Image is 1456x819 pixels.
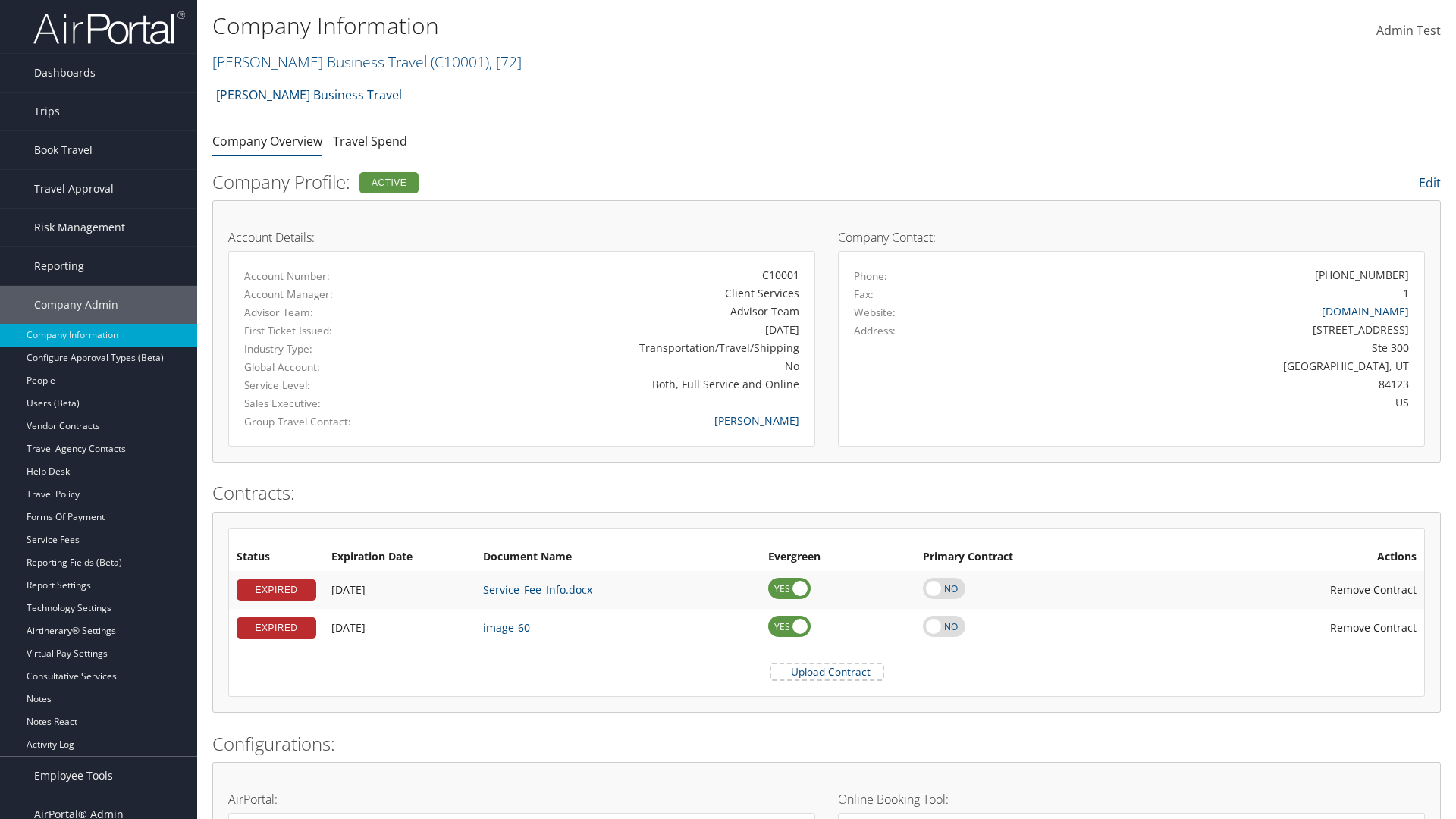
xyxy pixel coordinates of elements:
span: [DATE] [331,620,366,635]
h4: AirPortal: [228,793,815,805]
span: Trips [34,93,60,130]
span: Remove Contract [1330,620,1417,635]
span: Employee Tools [34,757,113,795]
label: First Ticket Issued: [244,323,414,338]
label: Address: [854,323,896,338]
div: EXPIRED [237,617,316,639]
label: Sales Executive: [244,396,414,411]
label: Account Number: [244,268,414,284]
a: Edit [1419,174,1441,191]
th: Document Name [475,544,761,571]
label: Service Level: [244,378,414,393]
span: Remove Contract [1330,582,1417,597]
th: Expiration Date [324,544,475,571]
div: No [437,358,799,374]
div: Client Services [437,285,799,301]
div: [STREET_ADDRESS] [999,322,1410,337]
a: image-60 [483,620,530,635]
h2: Contracts: [212,480,1441,506]
a: [DOMAIN_NAME] [1322,304,1409,318]
a: Company Overview [212,133,322,149]
span: , [ 72 ] [489,52,522,72]
span: Dashboards [34,54,96,92]
label: Industry Type: [244,341,414,356]
i: Remove Contract [1315,575,1330,604]
th: Evergreen [761,544,915,571]
div: Add/Edit Date [331,583,468,597]
span: Reporting [34,247,84,285]
label: Advisor Team: [244,305,414,320]
div: US [999,394,1410,410]
label: Group Travel Contact: [244,414,414,429]
div: Transportation/Travel/Shipping [437,340,799,356]
div: Active [359,172,419,193]
span: Risk Management [34,209,125,246]
a: Service_Fee_Info.docx [483,582,592,597]
div: Both, Full Service and Online [437,376,799,392]
a: [PERSON_NAME] [714,413,799,428]
h4: Online Booking Tool: [838,793,1425,805]
h4: Account Details: [228,231,815,243]
th: Status [229,544,324,571]
span: ( C10001 ) [431,52,489,72]
div: EXPIRED [237,579,316,601]
th: Actions [1156,544,1424,571]
label: Website: [854,305,896,320]
label: Global Account: [244,359,414,375]
i: Remove Contract [1315,613,1330,642]
span: Book Travel [34,131,93,169]
img: airportal-logo.png [33,10,185,45]
span: Travel Approval [34,170,114,208]
label: Fax: [854,287,874,302]
div: 1 [1403,285,1409,301]
div: 84123 [999,376,1410,392]
th: Primary Contract [915,544,1156,571]
div: C10001 [437,267,799,283]
div: Advisor Team [437,303,799,319]
span: Admin Test [1376,22,1441,39]
h2: Configurations: [212,731,1441,757]
div: Ste 300 [999,340,1410,356]
div: [DATE] [437,322,799,337]
a: Travel Spend [333,133,407,149]
h4: Company Contact: [838,231,1425,243]
label: Upload Contract [771,664,883,679]
a: [PERSON_NAME] Business Travel [216,80,402,110]
div: [GEOGRAPHIC_DATA], UT [999,358,1410,374]
a: Admin Test [1376,8,1441,55]
label: Phone: [854,268,887,284]
h2: Company Profile: [212,169,1024,195]
div: [PHONE_NUMBER] [1315,267,1409,283]
span: Company Admin [34,286,118,324]
h1: Company Information [212,10,1031,42]
span: [DATE] [331,582,366,597]
label: Account Manager: [244,287,414,302]
div: Add/Edit Date [331,621,468,635]
a: [PERSON_NAME] Business Travel [212,52,522,72]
